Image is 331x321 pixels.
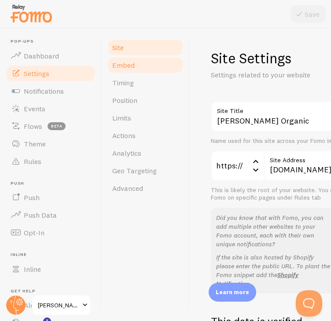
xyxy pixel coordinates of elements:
span: Rules [24,157,41,166]
span: [PERSON_NAME] Organic [38,300,80,310]
a: Opt-In [5,224,96,241]
span: Inline [11,252,96,258]
span: Analytics [112,149,141,157]
span: Inline [24,265,41,274]
a: Advanced [107,179,184,197]
span: Settings [24,69,49,78]
a: Settings [5,65,96,82]
span: Actions [112,131,136,140]
span: Advanced [112,184,143,193]
a: Actions [107,127,184,144]
span: Pop-ups [11,39,96,44]
a: Timing [107,74,184,91]
span: Dashboard [24,51,59,60]
p: Did you know that with Fomo, you can add multiple other websites to your Fomo account, each with ... [216,213,331,248]
span: Push [24,193,40,202]
span: Position [112,96,137,105]
div: Learn more [209,283,256,302]
a: Dashboard [5,47,96,65]
a: Theme [5,135,96,153]
a: Flows beta [5,117,96,135]
span: Events [24,104,45,113]
span: Opt-In [24,228,44,237]
span: beta [48,122,66,130]
a: Geo Targeting [107,162,184,179]
span: Embed [112,61,135,69]
span: Limits [112,113,131,122]
a: Embed [107,56,184,74]
iframe: Help Scout Beacon - Open [296,290,322,317]
a: Push Data [5,206,96,224]
span: Site [112,43,124,52]
img: fomo-relay-logo-orange.svg [9,2,53,25]
a: Notifications [5,82,96,100]
span: Timing [112,78,134,87]
a: Limits [107,109,184,127]
span: Theme [24,139,46,148]
p: If the site is also hosted by Shopify please enter the public URL. To plant the Fomo snippet add the [216,253,331,288]
a: Analytics [107,144,184,162]
a: Events [5,100,96,117]
span: Geo Targeting [112,166,157,175]
span: Notifications [24,87,64,95]
a: Position [107,91,184,109]
p: Learn more [216,288,249,296]
a: Site [107,39,184,56]
span: Push [11,181,96,186]
span: Get Help [11,288,96,294]
a: Inline [5,260,96,278]
span: Push Data [24,211,57,219]
a: Push [5,189,96,206]
span: Flows [24,122,42,131]
a: [PERSON_NAME] Organic [32,295,91,316]
a: Rules [5,153,96,170]
div: https:// [211,150,264,181]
